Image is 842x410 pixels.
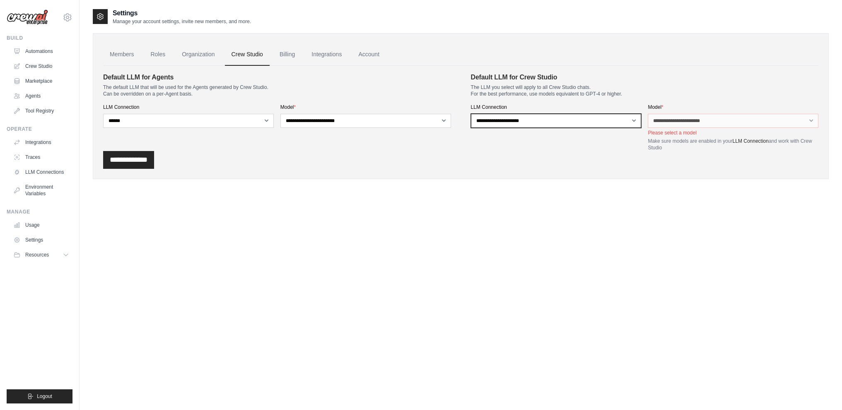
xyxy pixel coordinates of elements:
[7,10,48,25] img: Logo
[113,8,251,18] h2: Settings
[7,35,72,41] div: Build
[10,248,72,261] button: Resources
[175,43,221,66] a: Organization
[10,218,72,232] a: Usage
[103,43,140,66] a: Members
[10,89,72,103] a: Agents
[25,252,49,258] span: Resources
[471,72,819,82] h4: Default LLM for Crew Studio
[10,165,72,179] a: LLM Connections
[144,43,172,66] a: Roles
[648,104,818,110] label: Model
[10,136,72,149] a: Integrations
[471,104,642,110] label: LLM Connection
[103,104,274,110] label: LLM Connection
[648,138,818,151] p: Make sure models are enabled in your and work with Crew Studio
[225,43,270,66] a: Crew Studio
[10,180,72,200] a: Environment Variables
[10,74,72,88] a: Marketplace
[352,43,386,66] a: Account
[103,84,451,97] p: The default LLM that will be used for the Agents generated by Crew Studio. Can be overridden on a...
[103,72,451,82] h4: Default LLM for Agents
[10,60,72,73] a: Crew Studio
[37,393,52,400] span: Logout
[10,104,72,117] a: Tool Registry
[305,43,348,66] a: Integrations
[280,104,451,110] label: Model
[113,18,251,25] p: Manage your account settings, invite new members, and more.
[648,129,818,136] p: Please select a model
[471,84,819,97] p: The LLM you select will apply to all Crew Studio chats. For the best performance, use models equi...
[7,126,72,132] div: Operate
[10,233,72,247] a: Settings
[801,370,842,410] iframe: Chat Widget
[732,138,768,144] a: LLM Connection
[10,151,72,164] a: Traces
[10,45,72,58] a: Automations
[7,209,72,215] div: Manage
[273,43,302,66] a: Billing
[7,389,72,403] button: Logout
